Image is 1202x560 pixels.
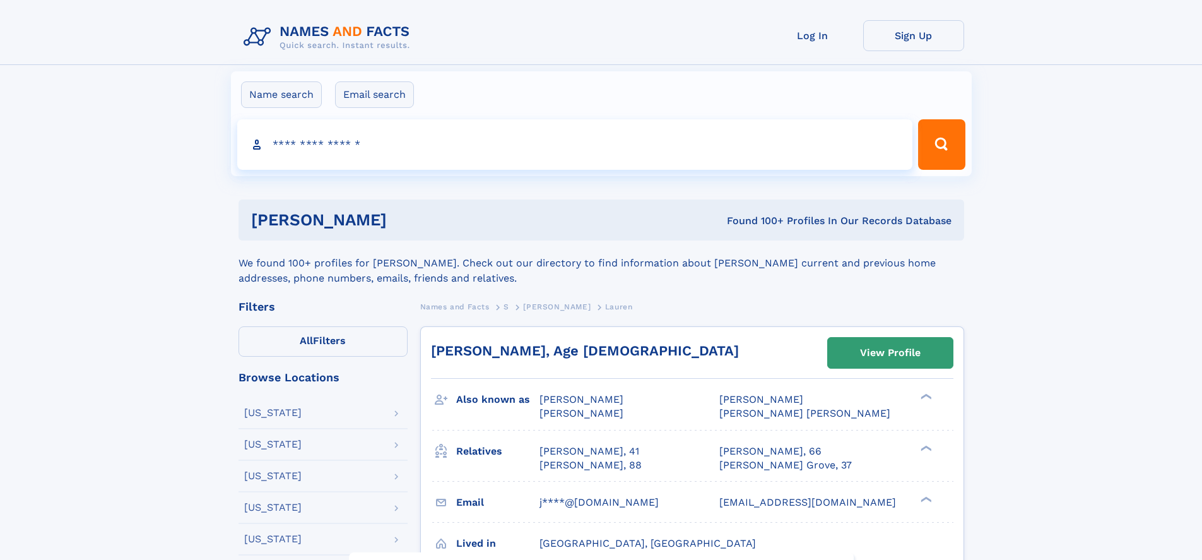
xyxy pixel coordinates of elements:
h3: Also known as [456,389,539,410]
div: Browse Locations [239,372,408,383]
a: S [504,299,509,314]
h3: Email [456,492,539,513]
div: Filters [239,301,408,313]
a: Sign Up [863,20,964,51]
span: [EMAIL_ADDRESS][DOMAIN_NAME] [719,496,896,508]
span: [GEOGRAPHIC_DATA], [GEOGRAPHIC_DATA] [539,537,756,549]
a: [PERSON_NAME], 66 [719,444,822,458]
span: All [300,335,313,347]
span: [PERSON_NAME] [523,302,591,311]
input: search input [237,119,913,170]
h3: Lived in [456,533,539,554]
label: Name search [241,81,322,108]
a: Log In [762,20,863,51]
div: View Profile [860,338,921,367]
h1: [PERSON_NAME] [251,212,557,228]
img: Logo Names and Facts [239,20,420,54]
div: [US_STATE] [244,439,302,450]
div: [US_STATE] [244,503,302,513]
h3: Relatives [456,441,539,462]
button: Search Button [918,119,965,170]
span: Lauren [605,302,633,311]
a: Names and Facts [420,299,490,314]
a: View Profile [828,338,953,368]
a: [PERSON_NAME], 88 [539,458,642,472]
div: [US_STATE] [244,471,302,481]
a: [PERSON_NAME], Age [DEMOGRAPHIC_DATA] [431,343,739,359]
span: [PERSON_NAME] [719,393,803,405]
div: [US_STATE] [244,534,302,544]
span: [PERSON_NAME] [539,393,623,405]
div: ❯ [917,393,933,401]
label: Filters [239,326,408,357]
div: Found 100+ Profiles In Our Records Database [557,214,952,228]
a: [PERSON_NAME] [523,299,591,314]
div: ❯ [917,444,933,452]
a: [PERSON_NAME] Grove, 37 [719,458,852,472]
div: [US_STATE] [244,408,302,418]
span: [PERSON_NAME] [539,407,623,419]
label: Email search [335,81,414,108]
span: S [504,302,509,311]
a: [PERSON_NAME], 41 [539,444,639,458]
span: [PERSON_NAME] [PERSON_NAME] [719,407,890,419]
div: ❯ [917,495,933,503]
div: We found 100+ profiles for [PERSON_NAME]. Check out our directory to find information about [PERS... [239,241,964,286]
